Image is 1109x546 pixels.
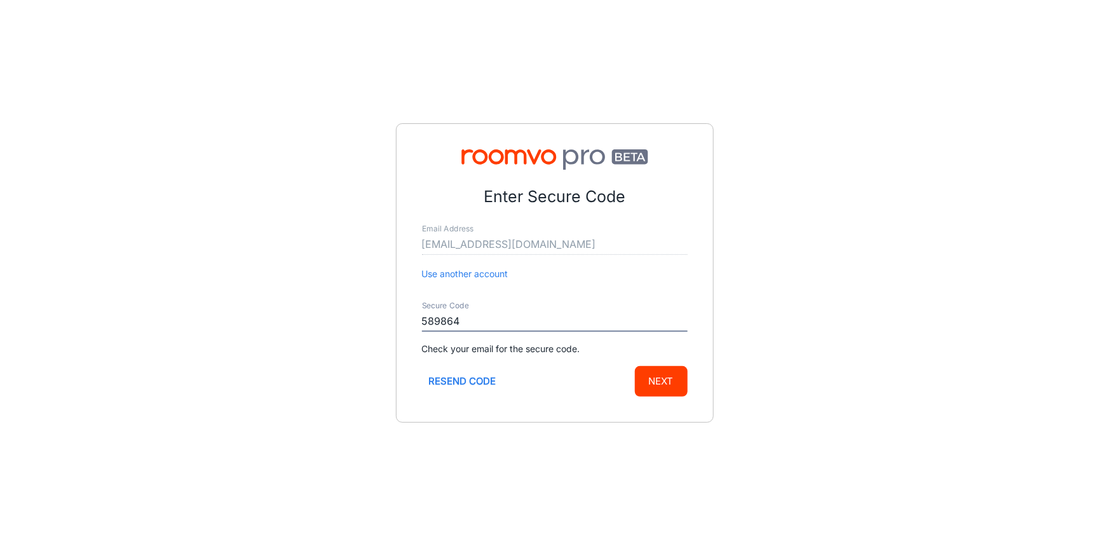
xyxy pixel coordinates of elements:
input: myname@example.com [422,235,688,255]
img: Roomvo PRO Beta [422,149,688,170]
p: Enter Secure Code [422,185,688,209]
label: Email Address [422,224,473,235]
p: Check your email for the secure code. [422,342,688,356]
input: Enter secure code [422,311,688,332]
button: Resend code [422,366,503,397]
button: Use another account [422,267,508,281]
button: Next [635,366,688,397]
label: Secure Code [422,301,469,311]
